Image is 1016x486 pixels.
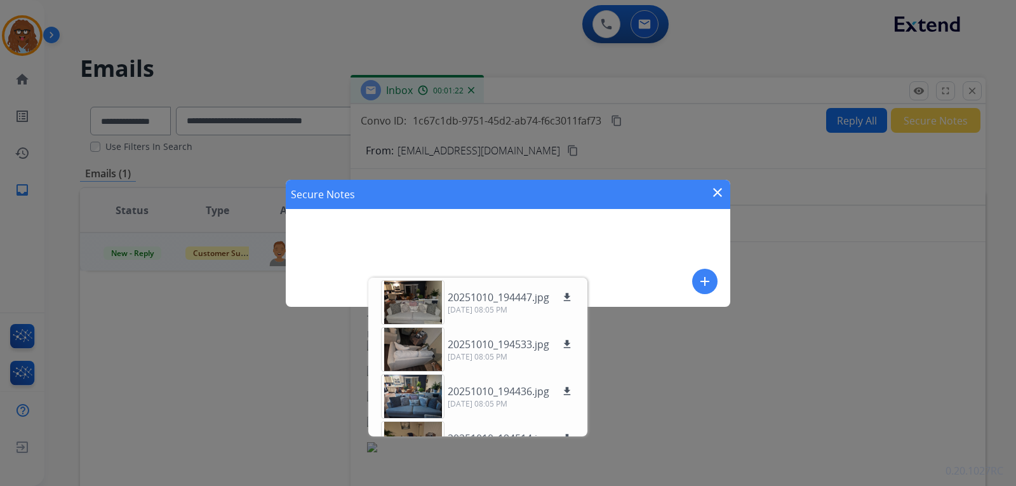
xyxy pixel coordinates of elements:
mat-icon: download [561,292,573,303]
p: 20251010_194533.jpg [448,337,549,352]
mat-icon: close [710,185,725,200]
p: [DATE] 08:05 PM [448,399,575,409]
h1: Secure Notes [291,187,355,202]
p: 20251010_194447.jpg [448,290,549,305]
p: [DATE] 08:05 PM [448,305,575,315]
p: [DATE] 08:05 PM [448,352,575,362]
mat-icon: download [561,339,573,350]
p: 0.20.1027RC [946,463,1003,478]
mat-icon: download [561,433,573,444]
mat-icon: add [697,274,712,289]
mat-icon: download [561,386,573,397]
p: 20251010_194436.jpg [448,384,549,399]
p: 20251010_194514.jpg [448,431,549,446]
